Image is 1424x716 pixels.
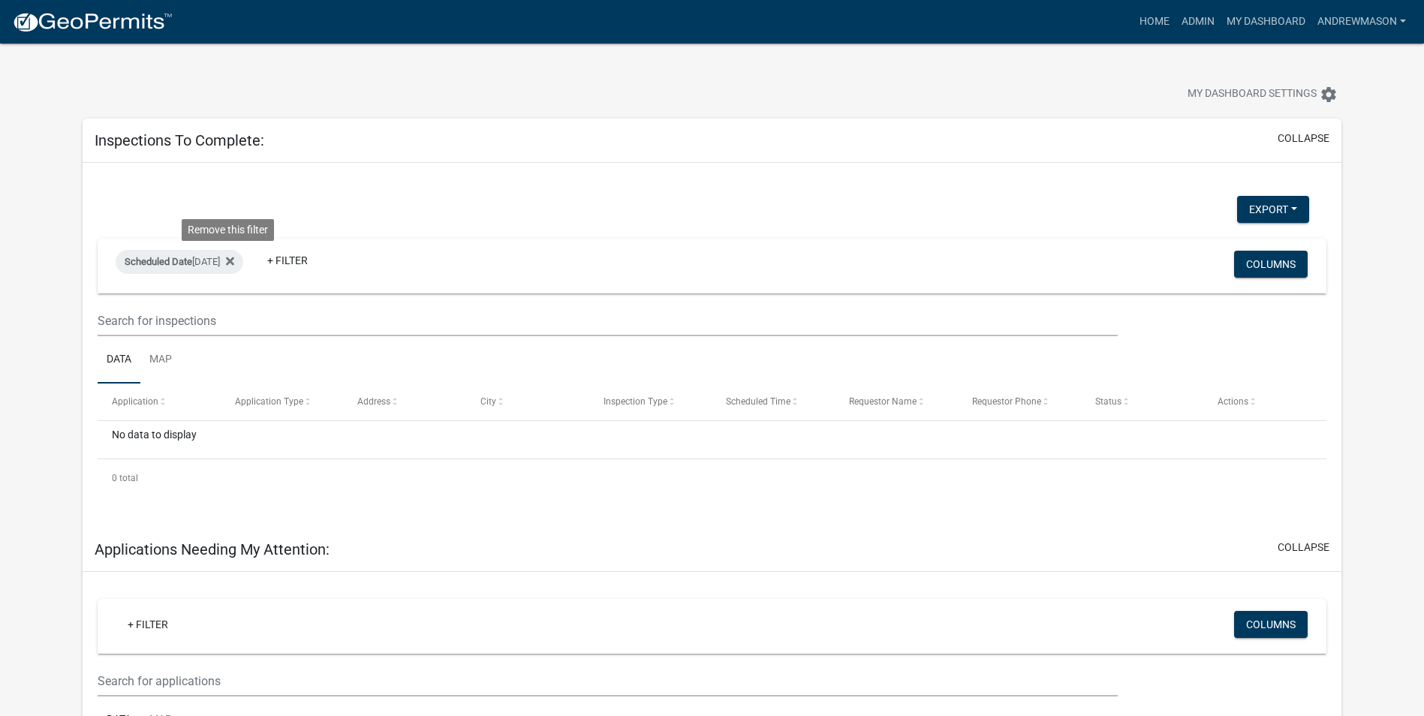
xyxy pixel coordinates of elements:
[1320,86,1338,104] i: settings
[1203,384,1326,420] datatable-header-cell: Actions
[1095,396,1121,407] span: Status
[116,250,243,274] div: [DATE]
[125,256,192,267] span: Scheduled Date
[98,459,1326,497] div: 0 total
[835,384,958,420] datatable-header-cell: Requestor Name
[1218,396,1248,407] span: Actions
[116,611,180,638] a: + Filter
[466,384,589,420] datatable-header-cell: City
[849,396,917,407] span: Requestor Name
[1080,384,1203,420] datatable-header-cell: Status
[98,666,1118,696] input: Search for applications
[1188,86,1317,104] span: My Dashboard Settings
[83,163,1341,528] div: collapse
[726,396,790,407] span: Scheduled Time
[95,540,330,558] h5: Applications Needing My Attention:
[221,384,344,420] datatable-header-cell: Application Type
[98,305,1118,336] input: Search for inspections
[1234,251,1308,278] button: Columns
[1176,8,1221,36] a: Admin
[98,384,221,420] datatable-header-cell: Application
[604,396,667,407] span: Inspection Type
[958,384,1081,420] datatable-header-cell: Requestor Phone
[1234,611,1308,638] button: Columns
[95,131,264,149] h5: Inspections To Complete:
[1133,8,1176,36] a: Home
[1278,540,1329,555] button: collapse
[589,384,712,420] datatable-header-cell: Inspection Type
[357,396,390,407] span: Address
[255,247,320,274] a: + Filter
[1221,8,1311,36] a: My Dashboard
[98,336,140,384] a: Data
[98,421,1326,459] div: No data to display
[972,396,1041,407] span: Requestor Phone
[140,336,181,384] a: Map
[343,384,466,420] datatable-header-cell: Address
[1278,131,1329,146] button: collapse
[1311,8,1412,36] a: AndrewMason
[182,219,274,241] div: Remove this filter
[112,396,158,407] span: Application
[712,384,835,420] datatable-header-cell: Scheduled Time
[1237,196,1309,223] button: Export
[235,396,303,407] span: Application Type
[480,396,496,407] span: City
[1176,80,1350,109] button: My Dashboard Settingssettings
